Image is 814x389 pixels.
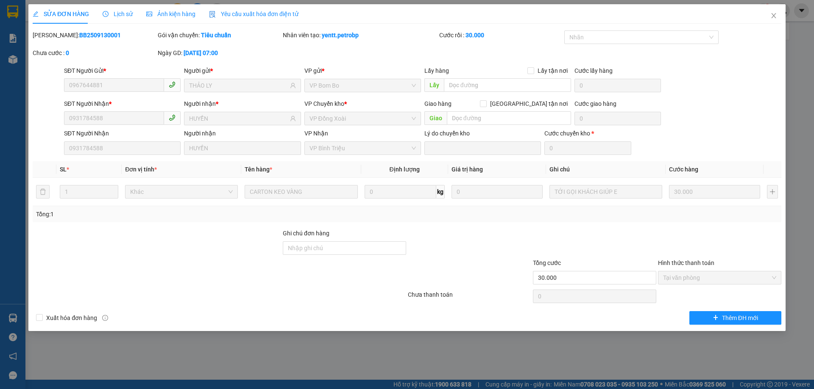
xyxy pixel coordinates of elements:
[103,11,109,17] span: clock-circle
[209,11,216,18] img: icon
[158,30,281,40] div: Gói vận chuyển:
[424,100,452,107] span: Giao hàng
[424,111,447,125] span: Giao
[658,259,714,266] label: Hình thức thanh toán
[424,78,444,92] span: Lấy
[447,111,571,125] input: Dọc đường
[304,66,421,75] div: VP gửi
[283,30,438,40] div: Nhân viên tạo:
[33,11,39,17] span: edit
[669,185,760,199] input: 0
[390,166,420,173] span: Định lượng
[125,166,157,173] span: Đơn vị tính
[309,112,416,125] span: VP Đồng Xoài
[33,11,89,17] span: SỬA ĐƠN HÀNG
[169,114,176,121] span: phone
[574,100,616,107] label: Cước giao hàng
[574,67,613,74] label: Cước lấy hàng
[770,12,777,19] span: close
[60,166,67,173] span: SL
[722,313,758,323] span: Thêm ĐH mới
[669,166,698,173] span: Cước hàng
[184,99,301,108] div: Người nhận
[184,66,301,75] div: Người gửi
[574,79,661,92] input: Cước lấy hàng
[184,129,301,138] div: Người nhận
[189,114,288,123] input: Tên người nhận
[487,99,571,108] span: [GEOGRAPHIC_DATA] tận nơi
[546,161,666,178] th: Ghi chú
[36,210,314,219] div: Tổng: 1
[130,185,233,198] span: Khác
[102,315,108,321] span: info-circle
[43,313,100,323] span: Xuất hóa đơn hàng
[762,4,786,28] button: Close
[436,185,445,199] span: kg
[304,129,421,138] div: VP Nhận
[245,185,357,199] input: VD: Bàn, Ghế
[66,50,69,56] b: 0
[544,129,631,138] div: Cước chuyển kho
[689,311,781,325] button: plusThêm ĐH mới
[146,11,152,17] span: picture
[290,83,296,88] span: user
[146,11,195,17] span: Ảnh kiện hàng
[158,48,281,58] div: Ngày GD:
[424,67,449,74] span: Lấy hàng
[309,79,416,92] span: VP Bom Bo
[322,32,359,39] b: yentt.petrobp
[407,290,532,305] div: Chưa thanh toán
[209,11,298,17] span: Yêu cầu xuất hóa đơn điện tử
[713,315,719,321] span: plus
[663,271,776,284] span: Tại văn phòng
[534,66,571,75] span: Lấy tận nơi
[533,259,561,266] span: Tổng cước
[452,185,543,199] input: 0
[201,32,231,39] b: Tiêu chuẩn
[283,241,406,255] input: Ghi chú đơn hàng
[767,185,778,199] button: plus
[79,32,121,39] b: BB2509130001
[290,116,296,121] span: user
[64,129,181,138] div: SĐT Người Nhận
[424,129,541,138] div: Lý do chuyển kho
[64,99,181,108] div: SĐT Người Nhận
[549,185,662,199] input: Ghi Chú
[245,166,272,173] span: Tên hàng
[189,81,288,90] input: Tên người gửi
[283,230,329,237] label: Ghi chú đơn hàng
[184,50,218,56] b: [DATE] 07:00
[452,166,483,173] span: Giá trị hàng
[444,78,571,92] input: Dọc đường
[304,100,344,107] span: VP Chuyển kho
[64,66,181,75] div: SĐT Người Gửi
[103,11,133,17] span: Lịch sử
[466,32,484,39] b: 30.000
[574,112,661,125] input: Cước giao hàng
[33,48,156,58] div: Chưa cước :
[36,185,50,199] button: delete
[439,30,563,40] div: Cước rồi :
[309,142,416,154] span: VP Bình Triệu
[33,30,156,40] div: [PERSON_NAME]:
[169,81,176,88] span: phone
